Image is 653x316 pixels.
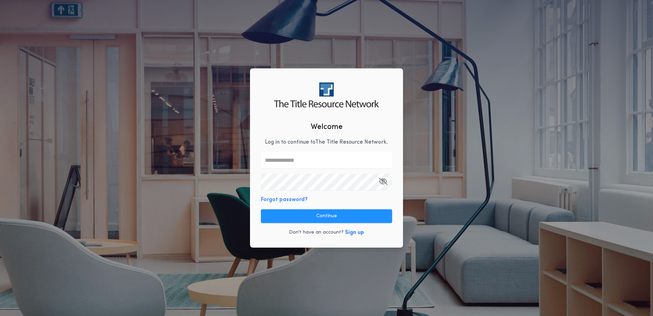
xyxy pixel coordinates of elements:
[261,209,392,223] button: Continue
[261,196,308,204] button: Forgot password?
[311,121,343,133] h2: Welcome
[289,229,344,236] p: Don't have an account?
[345,228,364,237] button: Sign up
[265,138,388,146] p: Log in to continue to The Title Resource Network .
[274,82,379,107] img: logo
